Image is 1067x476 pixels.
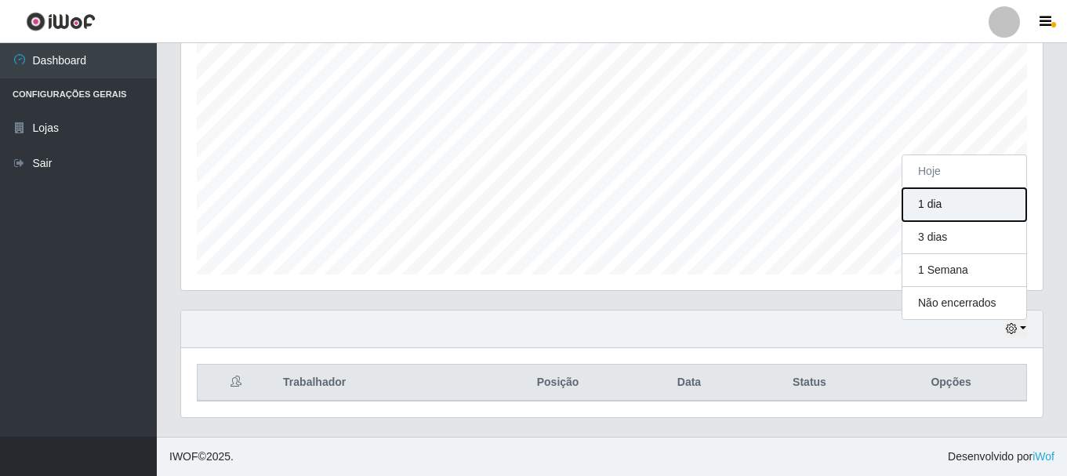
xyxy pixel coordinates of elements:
img: CoreUI Logo [26,12,96,31]
button: 1 Semana [902,254,1026,287]
button: Hoje [902,155,1026,188]
span: IWOF [169,450,198,463]
button: 3 dias [902,221,1026,254]
span: Desenvolvido por [948,449,1054,465]
th: Data [635,365,743,402]
button: Não encerrados [902,287,1026,319]
th: Status [743,365,876,402]
th: Opções [876,365,1026,402]
th: Trabalhador [274,365,481,402]
button: 1 dia [902,188,1026,221]
th: Posição [481,365,635,402]
span: © 2025 . [169,449,234,465]
a: iWof [1033,450,1054,463]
